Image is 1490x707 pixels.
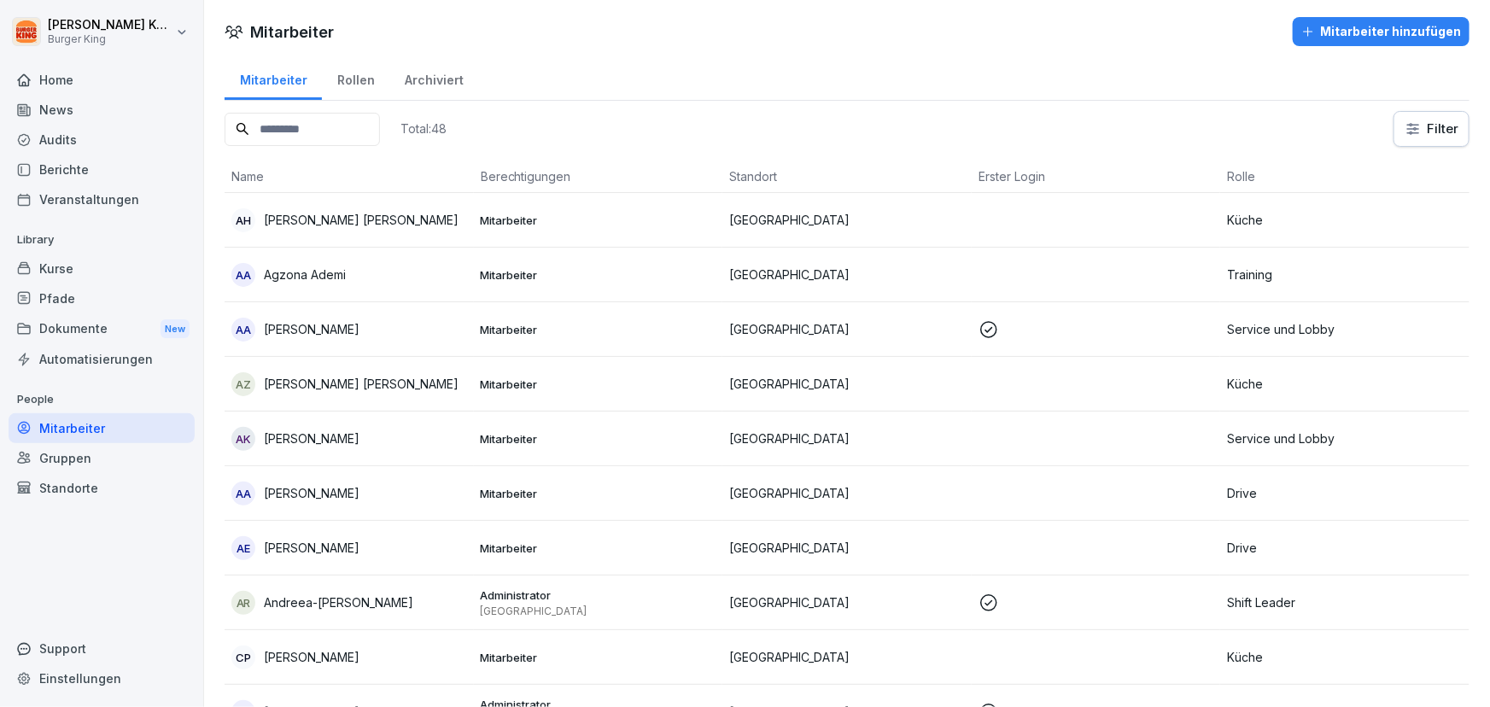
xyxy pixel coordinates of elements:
p: Küche [1227,648,1463,666]
div: AH [231,208,255,232]
p: Mitarbeiter [481,486,716,501]
p: Mitarbeiter [481,213,716,228]
p: Administrator [481,587,716,603]
p: [GEOGRAPHIC_DATA] [729,211,965,229]
a: Rollen [322,56,389,100]
p: [GEOGRAPHIC_DATA] [729,484,965,502]
a: Berichte [9,155,195,184]
p: Library [9,226,195,254]
p: Drive [1227,539,1463,557]
a: Gruppen [9,443,195,473]
a: Veranstaltungen [9,184,195,214]
a: Einstellungen [9,663,195,693]
p: Drive [1227,484,1463,502]
p: [PERSON_NAME] [264,429,359,447]
p: [GEOGRAPHIC_DATA] [729,593,965,611]
p: Mitarbeiter [481,377,716,392]
p: Andreea-[PERSON_NAME] [264,593,413,611]
button: Mitarbeiter hinzufügen [1293,17,1470,46]
a: Automatisierungen [9,344,195,374]
p: [GEOGRAPHIC_DATA] [729,429,965,447]
div: AK [231,427,255,451]
p: Service und Lobby [1227,429,1463,447]
p: Shift Leader [1227,593,1463,611]
p: Burger King [48,33,172,45]
a: Mitarbeiter [225,56,322,100]
a: Kurse [9,254,195,283]
div: CP [231,646,255,669]
a: Home [9,65,195,95]
p: [GEOGRAPHIC_DATA] [729,375,965,393]
p: People [9,386,195,413]
p: [PERSON_NAME] [264,484,359,502]
button: Filter [1394,112,1469,146]
p: [PERSON_NAME] [PERSON_NAME] [264,375,459,393]
th: Berechtigungen [474,161,723,193]
p: Küche [1227,375,1463,393]
p: [PERSON_NAME] [PERSON_NAME] [264,211,459,229]
div: Support [9,634,195,663]
a: DokumenteNew [9,313,195,345]
p: Service und Lobby [1227,320,1463,338]
p: Küche [1227,211,1463,229]
div: Mitarbeiter hinzufügen [1301,22,1461,41]
th: Standort [722,161,972,193]
p: [GEOGRAPHIC_DATA] [481,605,716,618]
div: AA [231,263,255,287]
th: Rolle [1220,161,1470,193]
p: Mitarbeiter [481,267,716,283]
p: Training [1227,266,1463,283]
p: Mitarbeiter [481,540,716,556]
p: [PERSON_NAME] [264,648,359,666]
p: [GEOGRAPHIC_DATA] [729,539,965,557]
div: AR [231,591,255,615]
a: Audits [9,125,195,155]
div: Filter [1405,120,1458,137]
p: Mitarbeiter [481,650,716,665]
p: [GEOGRAPHIC_DATA] [729,320,965,338]
a: Archiviert [389,56,478,100]
div: AE [231,536,255,560]
p: [PERSON_NAME] [264,539,359,557]
th: Name [225,161,474,193]
th: Erster Login [972,161,1221,193]
p: [PERSON_NAME] Karius [48,18,172,32]
p: Total: 48 [400,120,447,137]
p: Mitarbeiter [481,322,716,337]
p: [GEOGRAPHIC_DATA] [729,266,965,283]
a: News [9,95,195,125]
a: Mitarbeiter [9,413,195,443]
a: Pfade [9,283,195,313]
a: Standorte [9,473,195,503]
div: AZ [231,372,255,396]
div: AA [231,318,255,342]
p: Agzona Ademi [264,266,346,283]
div: Dokumente [9,313,195,345]
h1: Mitarbeiter [250,20,334,44]
div: New [161,319,190,339]
div: AA [231,482,255,505]
p: Mitarbeiter [481,431,716,447]
p: [PERSON_NAME] [264,320,359,338]
p: [GEOGRAPHIC_DATA] [729,648,965,666]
